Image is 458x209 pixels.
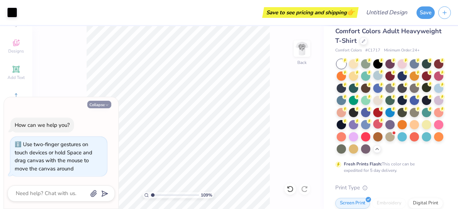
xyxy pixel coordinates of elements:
span: 109 % [201,192,212,198]
div: Save to see pricing and shipping [264,7,357,18]
strong: Fresh Prints Flash: [344,161,382,167]
span: Minimum Order: 24 + [384,48,420,54]
span: 👉 [347,8,355,16]
div: This color can be expedited for 5 day delivery. [344,161,432,174]
div: Screen Print [335,198,370,209]
div: Embroidery [372,198,406,209]
span: Add Text [8,75,25,80]
span: Comfort Colors Adult Heavyweight T-Shirt [335,27,442,45]
div: Print Type [335,184,444,192]
div: Back [297,59,307,66]
img: Back [295,41,309,56]
div: How can we help you? [15,121,70,129]
span: # C1717 [365,48,380,54]
div: Use two-finger gestures on touch devices or hold Space and drag canvas with the mouse to move the... [15,141,92,172]
div: Digital Print [408,198,443,209]
span: Comfort Colors [335,48,362,54]
span: Designs [8,48,24,54]
button: Collapse [87,101,111,108]
input: Untitled Design [360,5,413,20]
button: Save [416,6,435,19]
